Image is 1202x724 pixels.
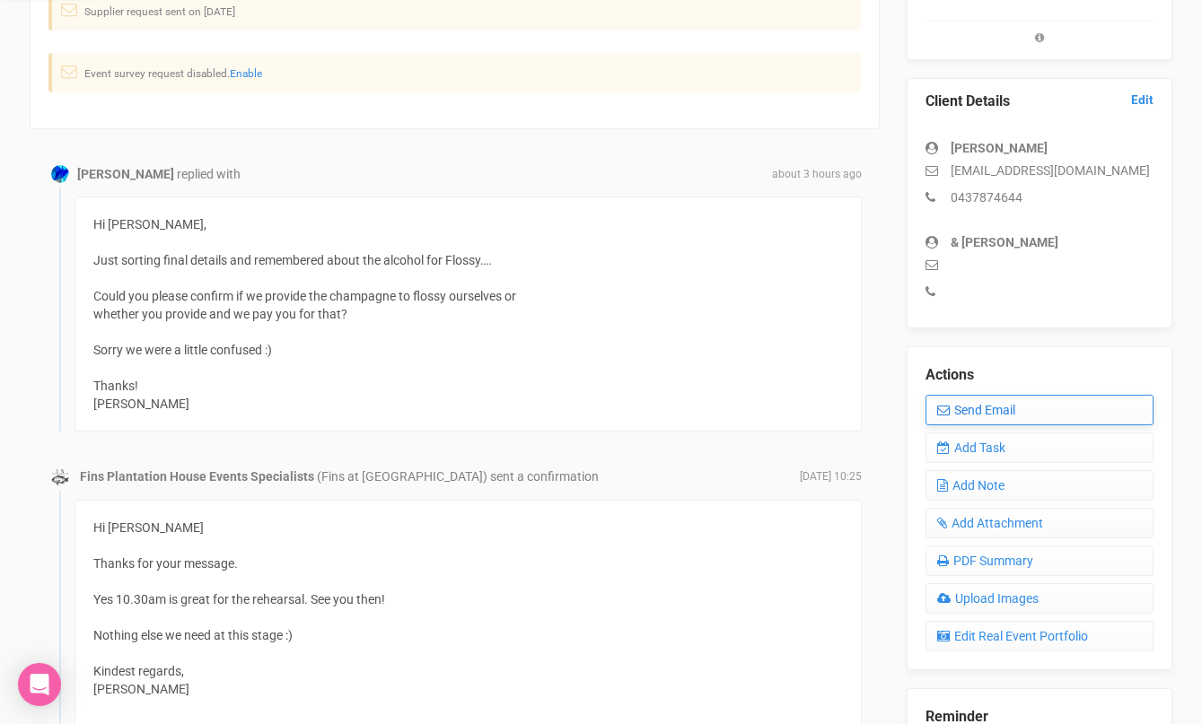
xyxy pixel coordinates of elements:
span: [DATE] 10:25 [800,469,862,484]
legend: Client Details [926,92,1154,112]
a: Add Task [926,432,1154,463]
p: 0437874644 [926,188,1154,206]
a: Edit [1131,92,1154,109]
img: Profile Image [51,165,69,183]
a: Edit Real Event Portfolio [926,621,1154,651]
span: about 3 hours ago [772,167,862,182]
small: Supplier request sent on [DATE] [84,5,235,18]
span: replied with [177,167,241,181]
a: Enable [230,67,262,80]
img: data [51,468,69,486]
a: Add Note [926,470,1154,501]
p: [EMAIL_ADDRESS][DOMAIN_NAME] [926,161,1154,179]
div: Hi [PERSON_NAME], Just sorting final details and remembered about the alcohol for Flossy…. Could ... [75,196,862,432]
a: PDF Summary [926,545,1154,576]
strong: [PERSON_NAME] [77,167,174,181]
legend: Actions [926,365,1154,386]
a: Upload Images [926,583,1154,614]
small: Event survey request disabled. [84,67,262,80]
a: Send Email [926,395,1154,425]
a: Add Attachment [926,508,1154,538]
div: Open Intercom Messenger [18,663,61,706]
strong: Fins Plantation House Events Specialists [80,469,314,484]
span: (Fins at [GEOGRAPHIC_DATA]) sent a confirmation [317,469,599,484]
strong: [PERSON_NAME] [951,141,1048,155]
strong: & [PERSON_NAME] [951,235,1058,249]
